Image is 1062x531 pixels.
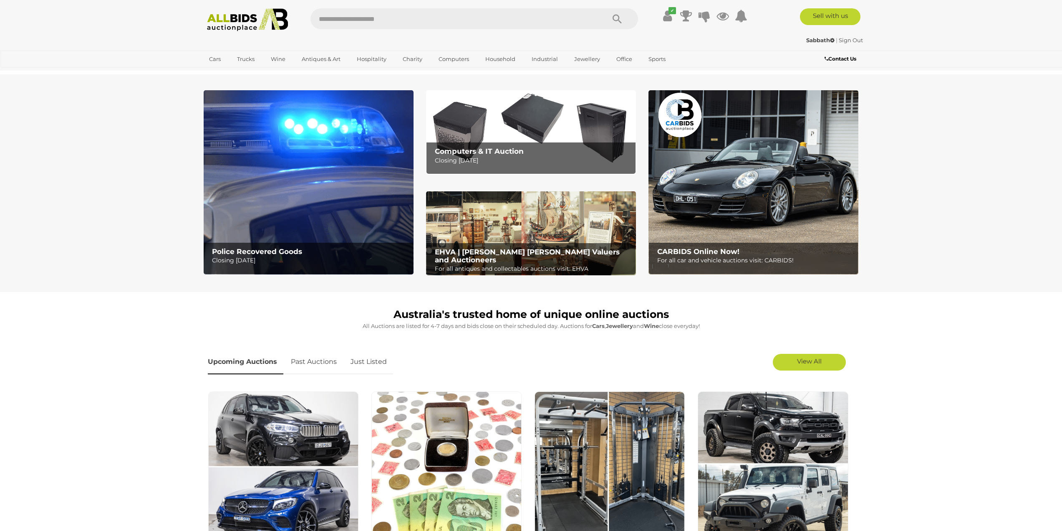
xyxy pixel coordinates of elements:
[644,323,659,329] strong: Wine
[836,37,837,43] span: |
[435,147,524,155] b: Computers & IT Auction
[800,8,860,25] a: Sell with us
[204,90,414,274] a: Police Recovered Goods Police Recovered Goods Closing [DATE]
[668,7,676,14] i: ✔
[839,37,863,43] a: Sign Out
[208,309,855,320] h1: Australia's trusted home of unique online auctions
[232,52,260,66] a: Trucks
[657,247,739,256] b: CARBIDS Online Now!
[661,8,674,23] a: ✔
[773,354,846,371] a: View All
[426,90,636,174] img: Computers & IT Auction
[648,90,858,274] a: CARBIDS Online Now! CARBIDS Online Now! For all car and vehicle auctions visit: CARBIDS!
[806,37,835,43] strong: Sabbath
[606,323,633,329] strong: Jewellery
[435,155,631,166] p: Closing [DATE]
[202,8,293,31] img: Allbids.com.au
[285,350,343,374] a: Past Auctions
[426,191,636,276] a: EHVA | Evans Hastings Valuers and Auctioneers EHVA | [PERSON_NAME] [PERSON_NAME] Valuers and Auct...
[351,52,392,66] a: Hospitality
[208,350,283,374] a: Upcoming Auctions
[526,52,563,66] a: Industrial
[265,52,291,66] a: Wine
[435,264,631,274] p: For all antiques and collectables auctions visit: EHVA
[806,37,836,43] a: Sabbath
[433,52,474,66] a: Computers
[212,247,302,256] b: Police Recovered Goods
[204,52,226,66] a: Cars
[426,90,636,174] a: Computers & IT Auction Computers & IT Auction Closing [DATE]
[592,323,605,329] strong: Cars
[204,66,274,80] a: [GEOGRAPHIC_DATA]
[344,350,393,374] a: Just Listed
[208,321,855,331] p: All Auctions are listed for 4-7 days and bids close on their scheduled day. Auctions for , and cl...
[797,357,822,365] span: View All
[569,52,605,66] a: Jewellery
[825,54,858,64] a: Contact Us
[480,52,521,66] a: Household
[596,8,638,29] button: Search
[611,52,638,66] a: Office
[426,191,636,276] img: EHVA | Evans Hastings Valuers and Auctioneers
[212,255,409,266] p: Closing [DATE]
[296,52,346,66] a: Antiques & Art
[435,248,620,264] b: EHVA | [PERSON_NAME] [PERSON_NAME] Valuers and Auctioneers
[643,52,671,66] a: Sports
[204,90,414,274] img: Police Recovered Goods
[825,56,856,62] b: Contact Us
[648,90,858,274] img: CARBIDS Online Now!
[657,255,854,266] p: For all car and vehicle auctions visit: CARBIDS!
[397,52,428,66] a: Charity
